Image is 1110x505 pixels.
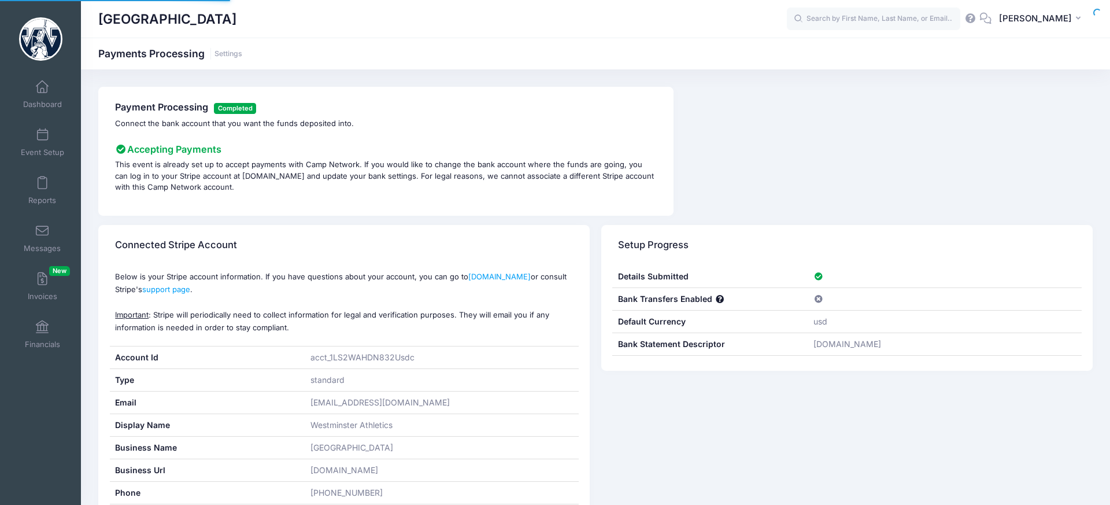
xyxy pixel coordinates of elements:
div: Bank Statement Descriptor [612,333,808,355]
span: Dashboard [23,99,62,109]
p: This event is already set up to accept payments with Camp Network. If you would like to change th... [115,159,657,193]
a: Reports [15,170,70,211]
a: Dashboard [15,74,70,115]
a: Messages [15,218,70,259]
div: acct_1LS2WAHDN832Usdc [305,347,579,368]
div: Type [110,369,305,391]
h3: Setup Progress [618,229,689,262]
button: [PERSON_NAME] [991,6,1093,32]
img: Westminster College [19,17,62,61]
div: [DOMAIN_NAME] [305,459,579,481]
p: Connect the bank account that you want the funds deposited into. [115,118,657,130]
span: Event Setup [21,148,64,157]
div: Account Id [110,347,305,368]
a: [DOMAIN_NAME] [468,272,531,281]
div: [EMAIL_ADDRESS][DOMAIN_NAME] [305,392,579,414]
div: Phone [110,482,305,504]
span: [PERSON_NAME] [999,12,1072,25]
div: Business Name [110,437,305,459]
div: [DOMAIN_NAME] [808,333,1081,355]
span: Invoices [28,292,57,301]
span: Messages [24,244,61,253]
div: [GEOGRAPHIC_DATA] [305,437,579,459]
span: Completed [214,103,256,114]
a: InvoicesNew [15,266,70,307]
a: Settings [214,50,242,58]
div: Default Currency [612,311,808,333]
div: standard [305,369,579,391]
input: Search by First Name, Last Name, or Email... [787,8,960,31]
div: usd [808,311,1081,333]
u: Important [115,310,149,319]
div: Bank Transfers Enabled [612,288,808,310]
h3: Connected Stripe Account [115,229,237,262]
h4: Payment Processing [115,102,657,114]
p: Below is your Stripe account information. If you have questions about your account, you can go to... [115,270,573,334]
div: [PHONE_NUMBER] [305,482,579,504]
div: Westminster Athletics [305,414,579,436]
span: Financials [25,340,60,349]
a: Event Setup [15,122,70,163]
div: Display Name [110,414,305,436]
span: Reports [28,196,56,205]
h1: [GEOGRAPHIC_DATA] [98,6,236,32]
span: New [49,266,70,276]
div: Email [110,392,305,414]
h1: Payments Processing [98,47,242,60]
div: Business Url [110,459,305,481]
div: Details Submitted [612,266,808,287]
a: support page [142,285,190,294]
a: Financials [15,314,70,355]
h4: Accepting Payments [115,144,657,156]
